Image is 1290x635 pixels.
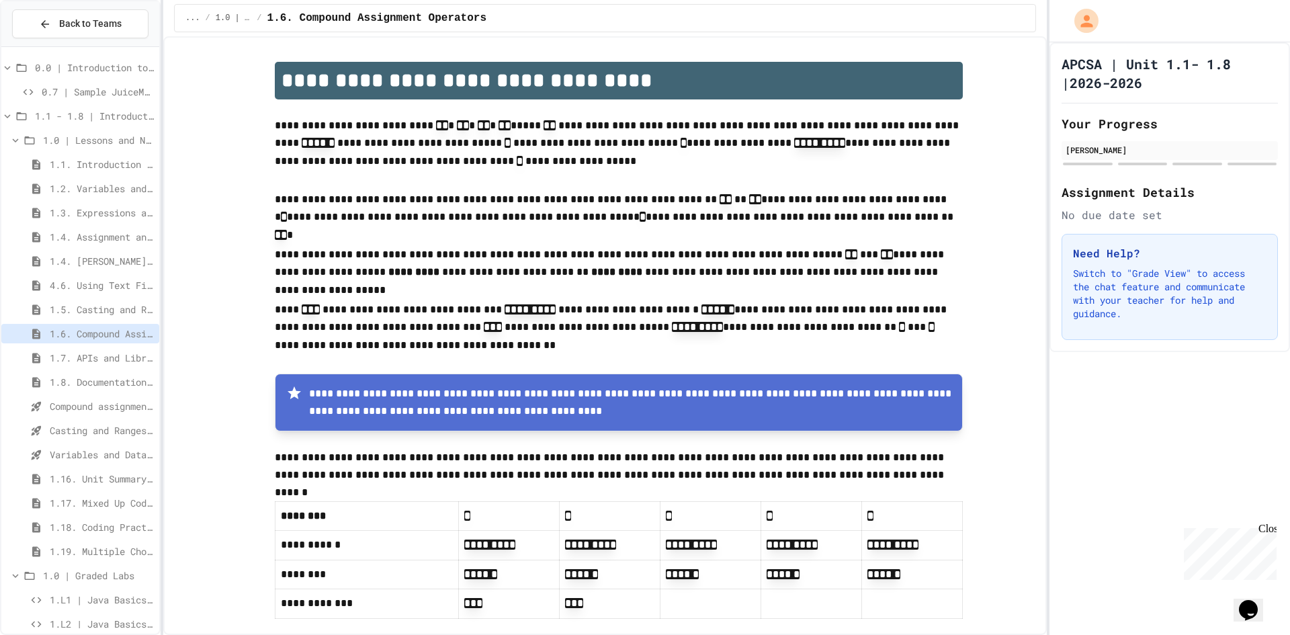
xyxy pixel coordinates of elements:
span: 1.6. Compound Assignment Operators [267,10,486,26]
div: No due date set [1062,207,1278,223]
span: 1.17. Mixed Up Code Practice 1.1-1.6 [50,496,154,510]
span: ... [185,13,200,24]
span: 1.0 | Lessons and Notes [216,13,252,24]
span: / [257,13,261,24]
div: Chat with us now!Close [5,5,93,85]
h2: Your Progress [1062,114,1278,133]
div: My Account [1060,5,1102,36]
iframe: chat widget [1178,523,1277,580]
span: 1.0 | Lessons and Notes [43,133,154,147]
h1: APCSA | Unit 1.1- 1.8 |2026-2026 [1062,54,1278,92]
span: 1.1. Introduction to Algorithms, Programming, and Compilers [50,157,154,171]
span: 1.2. Variables and Data Types [50,181,154,196]
span: 1.16. Unit Summary 1a (1.1-1.6) [50,472,154,486]
span: Compound assignment operators - Quiz [50,399,154,413]
span: 1.L2 | Java Basics - Paragraphs Lab [50,617,154,631]
span: 1.8. Documentation with Comments and Preconditions [50,375,154,389]
h3: Need Help? [1073,245,1266,261]
span: / [206,13,210,24]
span: 1.5. Casting and Ranges of Values [50,302,154,316]
span: 1.18. Coding Practice 1a (1.1-1.6) [50,520,154,534]
iframe: chat widget [1234,581,1277,622]
span: 0.0 | Introduction to APCSA [35,60,154,75]
span: Casting and Ranges of variables - Quiz [50,423,154,437]
span: 4.6. Using Text Files [50,278,154,292]
span: 1.L1 | Java Basics - Fish Lab [50,593,154,607]
span: 1.4. [PERSON_NAME] and User Input [50,254,154,268]
p: Switch to "Grade View" to access the chat feature and communicate with your teacher for help and ... [1073,267,1266,321]
span: 1.3. Expressions and Output [New] [50,206,154,220]
span: 1.7. APIs and Libraries [50,351,154,365]
span: Back to Teams [59,17,122,31]
span: 1.1 - 1.8 | Introduction to Java [35,109,154,123]
button: Back to Teams [12,9,148,38]
span: Variables and Data Types - Quiz [50,448,154,462]
h2: Assignment Details [1062,183,1278,202]
span: 1.19. Multiple Choice Exercises for Unit 1a (1.1-1.6) [50,544,154,558]
div: [PERSON_NAME] [1066,144,1274,156]
span: 1.6. Compound Assignment Operators [50,327,154,341]
span: 1.0 | Graded Labs [43,568,154,583]
span: 1.4. Assignment and Input [50,230,154,244]
span: 0.7 | Sample JuiceMind Assignment - [GEOGRAPHIC_DATA] [42,85,154,99]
